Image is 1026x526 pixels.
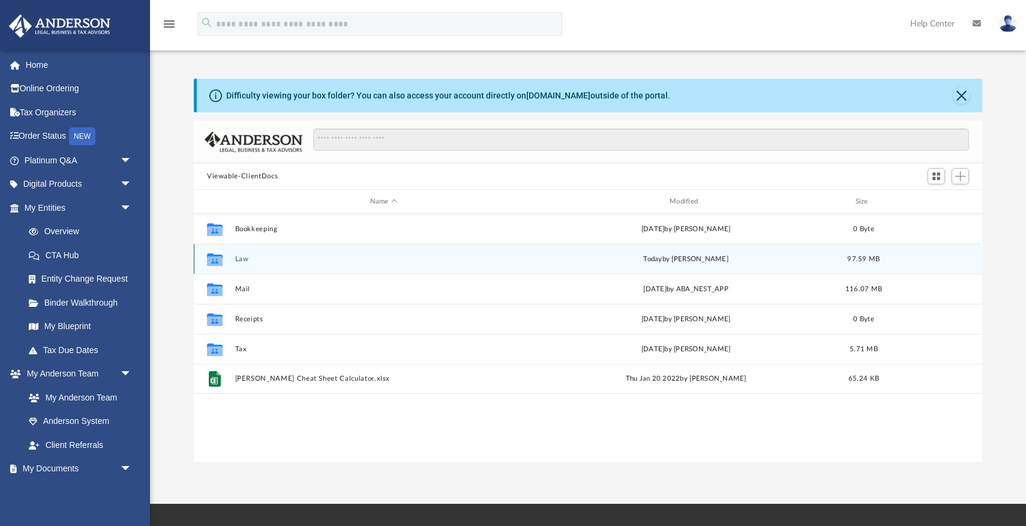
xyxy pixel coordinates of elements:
img: Anderson Advisors Platinum Portal [5,14,114,38]
a: Overview [17,220,150,244]
span: 0 Byte [853,316,874,322]
a: Client Referrals [17,433,144,457]
i: search [200,16,214,29]
a: My Blueprint [17,315,144,339]
button: Tax [235,345,532,353]
a: Entity Change Request [17,267,150,291]
span: 116.07 MB [845,286,882,292]
a: Platinum Q&Aarrow_drop_down [8,148,150,172]
button: Mail [235,285,532,293]
a: Box [17,480,138,504]
a: My Anderson Team [17,385,138,410]
input: Search files and folders [313,128,969,151]
a: Order StatusNEW [8,124,150,149]
div: [DATE] by [PERSON_NAME] [538,314,835,325]
div: id [199,196,229,207]
button: Add [952,168,970,185]
span: arrow_drop_down [120,148,144,173]
a: [DOMAIN_NAME] [526,91,590,100]
a: My Documentsarrow_drop_down [8,457,144,481]
div: id [893,196,977,207]
span: 65.24 KB [848,375,879,382]
button: Bookkeeping [235,225,532,233]
span: arrow_drop_down [120,362,144,387]
a: CTA Hub [17,243,150,267]
a: My Anderson Teamarrow_drop_down [8,362,144,386]
button: Law [235,255,532,263]
button: [PERSON_NAME] Cheat Sheet Calculator.xlsx [235,375,532,382]
a: Digital Productsarrow_drop_down [8,172,150,196]
button: Switch to Grid View [928,168,946,185]
div: Modified [537,196,835,207]
div: grid [194,214,982,463]
a: My Entitiesarrow_drop_down [8,196,150,220]
div: Difficulty viewing your box folder? You can also access your account directly on outside of the p... [226,89,670,102]
div: [DATE] by [PERSON_NAME] [538,344,835,355]
a: Binder Walkthrough [17,291,150,315]
span: today [643,256,662,262]
span: arrow_drop_down [120,172,144,197]
i: menu [162,17,176,31]
span: 5.71 MB [850,346,878,352]
button: Viewable-ClientDocs [207,171,278,182]
a: Tax Organizers [8,100,150,124]
div: [DATE] by ABA_NEST_APP [538,284,835,295]
div: NEW [69,127,95,145]
div: Size [840,196,888,207]
button: Close [953,87,970,104]
img: User Pic [999,15,1017,32]
a: Anderson System [17,410,144,434]
a: Home [8,53,150,77]
button: Receipts [235,315,532,323]
a: Online Ordering [8,77,150,101]
span: arrow_drop_down [120,457,144,482]
span: 97.59 MB [847,256,880,262]
div: Thu Jan 20 2022 by [PERSON_NAME] [538,373,835,384]
div: Name [235,196,532,207]
div: [DATE] by [PERSON_NAME] [538,224,835,235]
div: by [PERSON_NAME] [538,254,835,265]
span: arrow_drop_down [120,196,144,220]
a: menu [162,23,176,31]
a: Tax Due Dates [17,338,150,362]
span: 0 Byte [853,226,874,232]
